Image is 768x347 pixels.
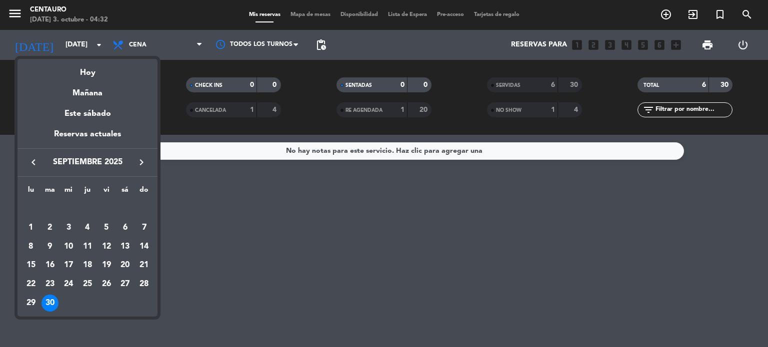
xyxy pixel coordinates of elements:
div: 28 [135,276,152,293]
td: 25 de septiembre de 2025 [78,275,97,294]
td: 19 de septiembre de 2025 [97,256,116,275]
div: 6 [116,219,133,236]
th: viernes [97,184,116,200]
div: 24 [60,276,77,293]
td: 4 de septiembre de 2025 [78,218,97,237]
div: 26 [98,276,115,293]
div: 11 [79,238,96,255]
button: keyboard_arrow_left [24,156,42,169]
th: sábado [116,184,135,200]
th: jueves [78,184,97,200]
div: Reservas actuales [17,128,157,148]
td: 2 de septiembre de 2025 [40,218,59,237]
div: 22 [22,276,39,293]
th: miércoles [59,184,78,200]
td: 10 de septiembre de 2025 [59,237,78,256]
td: 11 de septiembre de 2025 [78,237,97,256]
div: 2 [41,219,58,236]
div: 4 [79,219,96,236]
td: 18 de septiembre de 2025 [78,256,97,275]
td: 22 de septiembre de 2025 [21,275,40,294]
td: 24 de septiembre de 2025 [59,275,78,294]
div: 10 [60,238,77,255]
div: 16 [41,257,58,274]
div: 21 [135,257,152,274]
div: 12 [98,238,115,255]
th: martes [40,184,59,200]
div: 8 [22,238,39,255]
td: 27 de septiembre de 2025 [116,275,135,294]
div: 15 [22,257,39,274]
div: 7 [135,219,152,236]
td: 28 de septiembre de 2025 [134,275,153,294]
div: 29 [22,295,39,312]
td: 1 de septiembre de 2025 [21,218,40,237]
div: 13 [116,238,133,255]
div: 9 [41,238,58,255]
div: 3 [60,219,77,236]
div: 30 [41,295,58,312]
div: 25 [79,276,96,293]
td: 8 de septiembre de 2025 [21,237,40,256]
div: 1 [22,219,39,236]
td: 30 de septiembre de 2025 [40,294,59,313]
td: 17 de septiembre de 2025 [59,256,78,275]
div: Mañana [17,79,157,100]
div: 17 [60,257,77,274]
td: 12 de septiembre de 2025 [97,237,116,256]
i: keyboard_arrow_left [27,156,39,168]
div: Este sábado [17,100,157,128]
td: 29 de septiembre de 2025 [21,294,40,313]
td: 5 de septiembre de 2025 [97,218,116,237]
td: 23 de septiembre de 2025 [40,275,59,294]
td: 20 de septiembre de 2025 [116,256,135,275]
td: 7 de septiembre de 2025 [134,218,153,237]
td: 21 de septiembre de 2025 [134,256,153,275]
td: 13 de septiembre de 2025 [116,237,135,256]
td: SEP. [21,199,153,218]
button: keyboard_arrow_right [132,156,150,169]
div: 27 [116,276,133,293]
td: 15 de septiembre de 2025 [21,256,40,275]
div: 18 [79,257,96,274]
td: 26 de septiembre de 2025 [97,275,116,294]
div: 19 [98,257,115,274]
div: 20 [116,257,133,274]
td: 14 de septiembre de 2025 [134,237,153,256]
div: Hoy [17,59,157,79]
td: 9 de septiembre de 2025 [40,237,59,256]
td: 3 de septiembre de 2025 [59,218,78,237]
div: 14 [135,238,152,255]
td: 6 de septiembre de 2025 [116,218,135,237]
div: 5 [98,219,115,236]
i: keyboard_arrow_right [135,156,147,168]
div: 23 [41,276,58,293]
th: lunes [21,184,40,200]
td: 16 de septiembre de 2025 [40,256,59,275]
th: domingo [134,184,153,200]
span: septiembre 2025 [42,156,132,169]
